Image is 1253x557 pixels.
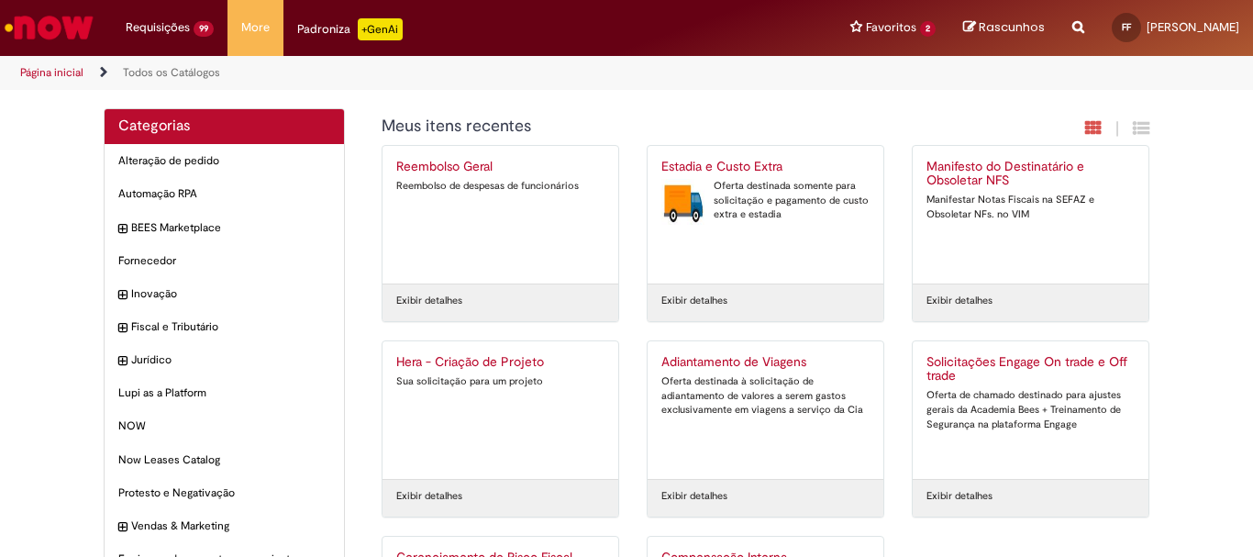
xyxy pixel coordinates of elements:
a: Hera - Criação de Projeto Sua solicitação para um projeto [383,341,618,479]
p: +GenAi [358,18,403,40]
a: Exibir detalhes [396,294,462,308]
i: expandir categoria Vendas & Marketing [118,518,127,537]
i: expandir categoria Inovação [118,286,127,305]
span: Vendas & Marketing [131,518,330,534]
div: Fornecedor [105,244,344,278]
img: ServiceNow [2,9,96,46]
a: Exibir detalhes [396,489,462,504]
div: Alteração de pedido [105,144,344,178]
a: Adiantamento de Viagens Oferta destinada à solicitação de adiantamento de valores a serem gastos ... [648,341,883,479]
h2: Adiantamento de Viagens [661,355,870,370]
div: expandir categoria BEES Marketplace BEES Marketplace [105,211,344,245]
i: expandir categoria BEES Marketplace [118,220,127,239]
span: More [241,18,270,37]
a: Estadia e Custo Extra Estadia e Custo Extra Oferta destinada somente para solicitação e pagamento... [648,146,883,284]
div: expandir categoria Fiscal e Tributário Fiscal e Tributário [105,310,344,344]
span: Fiscal e Tributário [131,319,330,335]
h2: Estadia e Custo Extra [661,160,870,174]
a: Exibir detalhes [661,294,727,308]
a: Reembolso Geral Reembolso de despesas de funcionários [383,146,618,284]
span: Requisições [126,18,190,37]
div: Lupi as a Platform [105,376,344,410]
i: Exibição de grade [1133,119,1149,137]
span: [PERSON_NAME] [1147,19,1239,35]
span: Alteração de pedido [118,153,330,169]
div: Oferta destinada somente para solicitação e pagamento de custo extra e estadia [661,179,870,222]
span: NOW [118,418,330,434]
div: Sua solicitação para um projeto [396,374,604,389]
i: Exibição em cartão [1085,119,1102,137]
a: Rascunhos [963,19,1045,37]
h2: Hera - Criação de Projeto [396,355,604,370]
div: Padroniza [297,18,403,40]
a: Página inicial [20,65,83,80]
span: Lupi as a Platform [118,385,330,401]
h2: Reembolso Geral [396,160,604,174]
i: expandir categoria Jurídico [118,352,127,371]
div: Automação RPA [105,177,344,211]
img: Estadia e Custo Extra [661,179,704,225]
div: Oferta destinada à solicitação de adiantamento de valores a serem gastos exclusivamente em viagen... [661,374,870,418]
a: Solicitações Engage On trade e Off trade Oferta de chamado destinado para ajustes gerais da Acade... [913,341,1148,479]
span: BEES Marketplace [131,220,330,236]
span: Automação RPA [118,186,330,202]
ul: Trilhas de página [14,56,822,90]
h2: Solicitações Engage On trade e Off trade [926,355,1135,384]
div: Manifestar Notas Fiscais na SEFAZ e Obsoletar NFs. no VIM [926,193,1135,221]
a: Manifesto do Destinatário e Obsoletar NFS Manifestar Notas Fiscais na SEFAZ e Obsoletar NFs. no VIM [913,146,1148,284]
span: FF [1122,21,1131,33]
span: 2 [920,21,936,37]
a: Exibir detalhes [661,489,727,504]
span: | [1115,118,1119,139]
i: expandir categoria Fiscal e Tributário [118,319,127,338]
div: Now Leases Catalog [105,443,344,477]
div: expandir categoria Inovação Inovação [105,277,344,311]
a: Exibir detalhes [926,294,992,308]
div: Reembolso de despesas de funcionários [396,179,604,194]
a: Todos os Catálogos [123,65,220,80]
h1: {"description":"","title":"Meus itens recentes"} Categoria [382,117,951,136]
div: expandir categoria Jurídico Jurídico [105,343,344,377]
h2: Manifesto do Destinatário e Obsoletar NFS [926,160,1135,189]
div: Protesto e Negativação [105,476,344,510]
span: Jurídico [131,352,330,368]
div: Oferta de chamado destinado para ajustes gerais da Academia Bees + Treinamento de Segurança na pl... [926,388,1135,431]
span: Now Leases Catalog [118,452,330,468]
a: Exibir detalhes [926,489,992,504]
div: NOW [105,409,344,443]
span: Rascunhos [979,18,1045,36]
span: Fornecedor [118,253,330,269]
div: expandir categoria Vendas & Marketing Vendas & Marketing [105,509,344,543]
span: 99 [194,21,214,37]
h2: Categorias [118,118,330,135]
span: Protesto e Negativação [118,485,330,501]
span: Inovação [131,286,330,302]
span: Favoritos [866,18,916,37]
